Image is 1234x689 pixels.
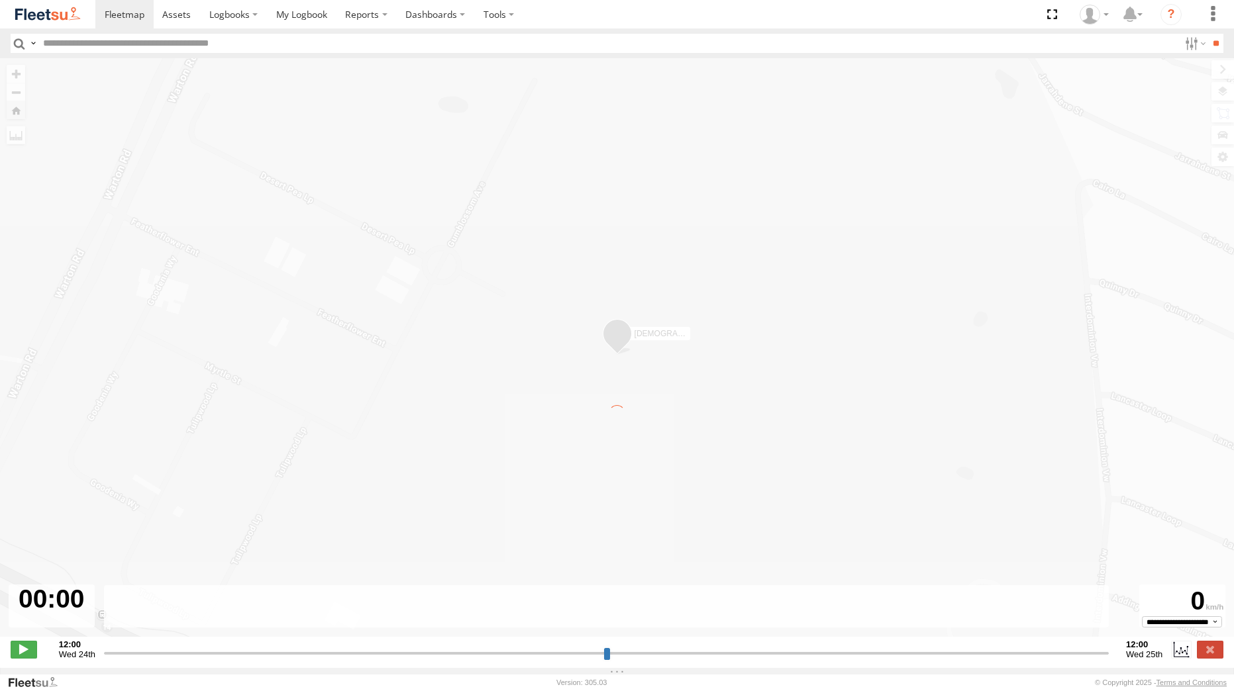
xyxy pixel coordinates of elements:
span: Wed 24th [59,649,95,659]
div: Version: 305.03 [556,678,607,686]
div: Brodie Richardson [1075,5,1113,24]
img: fleetsu-logo-horizontal.svg [13,5,82,23]
strong: 12:00 [59,639,95,649]
label: Search Filter Options [1180,34,1208,53]
label: Search Query [28,34,38,53]
div: 0 [1141,586,1223,616]
strong: 12:00 [1126,639,1162,649]
a: Terms and Conditions [1157,678,1227,686]
a: Visit our Website [7,676,68,689]
span: Wed 25th [1126,649,1162,659]
label: Close [1197,641,1223,658]
div: © Copyright 2025 - [1095,678,1227,686]
label: Play/Stop [11,641,37,658]
i: ? [1160,4,1182,25]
